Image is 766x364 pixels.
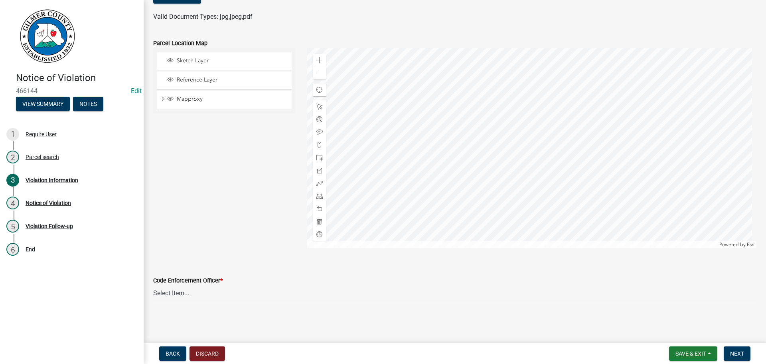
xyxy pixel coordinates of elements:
[313,54,326,67] div: Zoom in
[175,57,289,64] span: Sketch Layer
[153,13,253,20] span: Valid Document Types: jpg,jpeg,pdf
[26,131,57,137] div: Require User
[157,72,292,90] li: Reference Layer
[6,128,19,141] div: 1
[724,346,750,361] button: Next
[157,91,292,109] li: Mapproxy
[16,8,76,64] img: Gilmer County, Georgia
[166,350,180,357] span: Back
[26,223,73,229] div: Violation Follow-up
[26,200,71,206] div: Notice of Violation
[16,87,128,95] span: 466144
[73,97,103,111] button: Notes
[6,243,19,256] div: 6
[190,346,225,361] button: Discard
[6,197,19,209] div: 4
[669,346,717,361] button: Save & Exit
[166,76,289,84] div: Reference Layer
[175,95,289,103] span: Mapproxy
[16,97,70,111] button: View Summary
[6,151,19,163] div: 2
[313,67,326,80] div: Zoom out
[153,41,207,46] label: Parcel Location Map
[730,350,744,357] span: Next
[6,174,19,187] div: 3
[166,57,289,65] div: Sketch Layer
[6,220,19,233] div: 5
[26,177,78,183] div: Violation Information
[26,154,59,160] div: Parcel search
[159,346,186,361] button: Back
[747,242,754,247] a: Esri
[166,95,289,103] div: Mapproxy
[160,95,166,104] span: Expand
[26,247,35,252] div: End
[131,87,142,95] wm-modal-confirm: Edit Application Number
[675,350,706,357] span: Save & Exit
[175,76,289,84] span: Reference Layer
[153,278,223,284] label: Code Enforcement Officer
[16,101,70,107] wm-modal-confirm: Summary
[313,84,326,96] div: Find my location
[156,50,292,111] ul: Layer List
[717,241,756,248] div: Powered by
[16,72,137,84] h4: Notice of Violation
[131,87,142,95] a: Edit
[157,52,292,70] li: Sketch Layer
[73,101,103,107] wm-modal-confirm: Notes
